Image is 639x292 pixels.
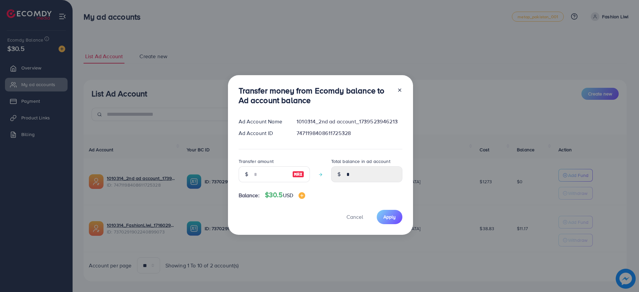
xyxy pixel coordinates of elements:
label: Total balance in ad account [331,158,390,165]
span: Cancel [346,213,363,220]
button: Cancel [338,210,371,224]
div: 7471198408611725328 [291,129,407,137]
label: Transfer amount [239,158,274,165]
img: image [299,192,305,199]
span: Balance: [239,192,260,199]
h4: $30.5 [265,191,305,199]
img: image [292,170,304,178]
span: Apply [383,214,396,220]
span: USD [283,192,293,199]
div: Ad Account ID [233,129,292,137]
div: 1010314_2nd ad account_1739523946213 [291,118,407,125]
h3: Transfer money from Ecomdy balance to Ad account balance [239,86,392,105]
button: Apply [377,210,402,224]
div: Ad Account Name [233,118,292,125]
